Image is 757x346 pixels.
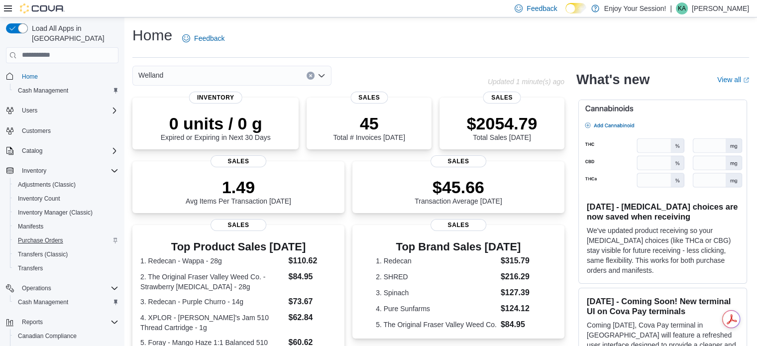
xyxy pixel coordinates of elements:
dd: $84.95 [501,319,541,331]
dd: $73.67 [288,296,336,308]
button: Cash Management [10,84,122,98]
button: Home [2,69,122,84]
h2: What's new [576,72,649,88]
div: Expired or Expiring in Next 30 Days [161,114,271,141]
span: Inventory Manager (Classic) [14,207,118,219]
span: Reports [22,318,43,326]
span: Catalog [22,147,42,155]
button: Manifests [10,220,122,233]
button: Inventory [18,165,50,177]
button: Clear input [307,72,315,80]
button: Catalog [18,145,46,157]
p: 45 [333,114,405,133]
dt: 4. Pure Sunfarms [376,304,497,314]
span: Home [22,73,38,81]
span: Reports [18,316,118,328]
span: Welland [138,69,163,81]
input: Dark Mode [565,3,586,13]
span: Purchase Orders [14,234,118,246]
a: Adjustments (Classic) [14,179,80,191]
span: Users [18,105,118,116]
button: Transfers [10,261,122,275]
div: Kim Alakas [676,2,688,14]
span: Home [18,70,118,83]
a: Home [18,71,42,83]
dd: $84.95 [288,271,336,283]
span: Inventory Manager (Classic) [18,209,93,217]
span: Sales [211,219,266,231]
img: Cova [20,3,65,13]
a: Transfers [14,262,47,274]
dt: 1. Redecan [376,256,497,266]
button: Transfers (Classic) [10,247,122,261]
button: Operations [2,281,122,295]
a: Cash Management [14,85,72,97]
a: Inventory Manager (Classic) [14,207,97,219]
p: $2054.79 [467,114,538,133]
a: Canadian Compliance [14,330,81,342]
div: Total Sales [DATE] [467,114,538,141]
button: Operations [18,282,55,294]
h3: Top Product Sales [DATE] [140,241,336,253]
a: Cash Management [14,296,72,308]
h3: Top Brand Sales [DATE] [376,241,541,253]
button: Purchase Orders [10,233,122,247]
button: Users [2,104,122,117]
dt: 2. The Original Fraser Valley Weed Co. - Strawberry [MEDICAL_DATA] - 28g [140,272,284,292]
span: Transfers [14,262,118,274]
dt: 5. The Original Fraser Valley Weed Co. [376,320,497,330]
span: Cash Management [14,296,118,308]
span: Cash Management [18,298,68,306]
span: Inventory Count [18,195,60,203]
a: Transfers (Classic) [14,248,72,260]
span: Adjustments (Classic) [18,181,76,189]
button: Inventory [2,164,122,178]
p: 0 units / 0 g [161,114,271,133]
dt: 4. XPLOR - [PERSON_NAME]'s Jam 510 Thread Cartridge - 1g [140,313,284,333]
span: Manifests [14,221,118,232]
p: 1.49 [186,177,291,197]
div: Transaction Average [DATE] [415,177,502,205]
span: Load All Apps in [GEOGRAPHIC_DATA] [28,23,118,43]
span: Feedback [194,33,224,43]
a: Inventory Count [14,193,64,205]
h3: [DATE] - [MEDICAL_DATA] choices are now saved when receiving [587,202,739,222]
span: Sales [431,155,486,167]
button: Inventory Manager (Classic) [10,206,122,220]
span: Cash Management [18,87,68,95]
button: Reports [18,316,47,328]
button: Customers [2,123,122,138]
span: KA [678,2,686,14]
span: Operations [22,284,51,292]
dd: $216.29 [501,271,541,283]
h1: Home [132,25,172,45]
p: [PERSON_NAME] [692,2,749,14]
span: Sales [211,155,266,167]
a: Customers [18,125,55,137]
button: Users [18,105,41,116]
span: Canadian Compliance [18,332,77,340]
span: Transfers (Classic) [14,248,118,260]
button: Cash Management [10,295,122,309]
dt: 3. Redecan - Purple Churro - 14g [140,297,284,307]
span: Inventory Count [14,193,118,205]
a: View allExternal link [717,76,749,84]
span: Sales [483,92,521,104]
span: Canadian Compliance [14,330,118,342]
span: Transfers [18,264,43,272]
button: Canadian Compliance [10,329,122,343]
span: Inventory [22,167,46,175]
dd: $127.39 [501,287,541,299]
button: Adjustments (Classic) [10,178,122,192]
span: Transfers (Classic) [18,250,68,258]
button: Reports [2,315,122,329]
div: Avg Items Per Transaction [DATE] [186,177,291,205]
span: Sales [431,219,486,231]
span: Purchase Orders [18,236,63,244]
span: Customers [18,124,118,137]
dt: 3. Spinach [376,288,497,298]
span: Inventory [189,92,242,104]
p: Updated 1 minute(s) ago [488,78,564,86]
span: Catalog [18,145,118,157]
button: Inventory Count [10,192,122,206]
